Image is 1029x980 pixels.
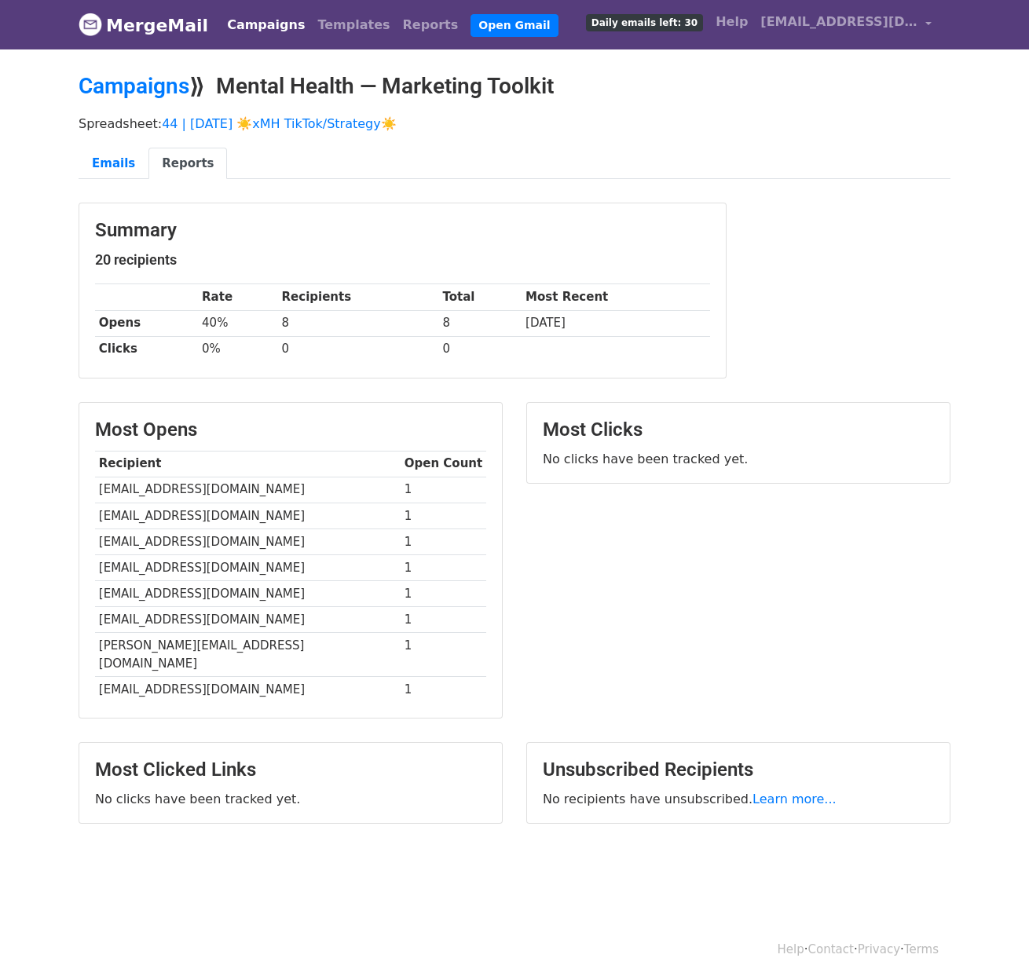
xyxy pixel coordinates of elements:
[760,13,917,31] span: [EMAIL_ADDRESS][DOMAIN_NAME]
[401,477,486,503] td: 1
[278,284,439,310] th: Recipients
[439,310,522,336] td: 8
[439,284,522,310] th: Total
[198,336,278,362] td: 0%
[543,791,934,807] p: No recipients have unsubscribed.
[95,251,710,269] h5: 20 recipients
[79,9,208,42] a: MergeMail
[397,9,465,41] a: Reports
[221,9,311,41] a: Campaigns
[439,336,522,362] td: 0
[95,336,198,362] th: Clicks
[950,905,1029,980] iframe: Chat Widget
[580,6,709,38] a: Daily emails left: 30
[148,148,227,180] a: Reports
[95,554,401,580] td: [EMAIL_ADDRESS][DOMAIN_NAME]
[754,6,938,43] a: [EMAIL_ADDRESS][DOMAIN_NAME]
[522,284,710,310] th: Most Recent
[95,219,710,242] h3: Summary
[543,451,934,467] p: No clicks have been tracked yet.
[401,528,486,554] td: 1
[709,6,754,38] a: Help
[471,14,558,37] a: Open Gmail
[95,310,198,336] th: Opens
[79,13,102,36] img: MergeMail logo
[198,310,278,336] td: 40%
[95,581,401,607] td: [EMAIL_ADDRESS][DOMAIN_NAME]
[401,607,486,633] td: 1
[162,116,397,131] a: 44 | [DATE] ☀️xMH TikTok/Strategy☀️
[778,942,804,956] a: Help
[401,676,486,702] td: 1
[198,284,278,310] th: Rate
[95,607,401,633] td: [EMAIL_ADDRESS][DOMAIN_NAME]
[401,503,486,528] td: 1
[401,633,486,677] td: 1
[95,759,486,781] h3: Most Clicked Links
[79,73,189,99] a: Campaigns
[95,528,401,554] td: [EMAIL_ADDRESS][DOMAIN_NAME]
[79,115,950,132] p: Spreadsheet:
[95,676,401,702] td: [EMAIL_ADDRESS][DOMAIN_NAME]
[79,73,950,100] h2: ⟫ Mental Health — Marketing Toolkit
[95,791,486,807] p: No clicks have been tracked yet.
[95,633,401,677] td: [PERSON_NAME][EMAIL_ADDRESS][DOMAIN_NAME]
[311,9,396,41] a: Templates
[753,792,837,806] a: Learn more...
[95,419,486,441] h3: Most Opens
[858,942,900,956] a: Privacy
[278,310,439,336] td: 8
[278,336,439,362] td: 0
[522,310,710,336] td: [DATE]
[401,581,486,607] td: 1
[904,942,939,956] a: Terms
[808,942,854,956] a: Contact
[586,14,703,31] span: Daily emails left: 30
[95,451,401,477] th: Recipient
[95,503,401,528] td: [EMAIL_ADDRESS][DOMAIN_NAME]
[79,148,148,180] a: Emails
[543,419,934,441] h3: Most Clicks
[401,554,486,580] td: 1
[95,477,401,503] td: [EMAIL_ADDRESS][DOMAIN_NAME]
[401,451,486,477] th: Open Count
[543,759,934,781] h3: Unsubscribed Recipients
